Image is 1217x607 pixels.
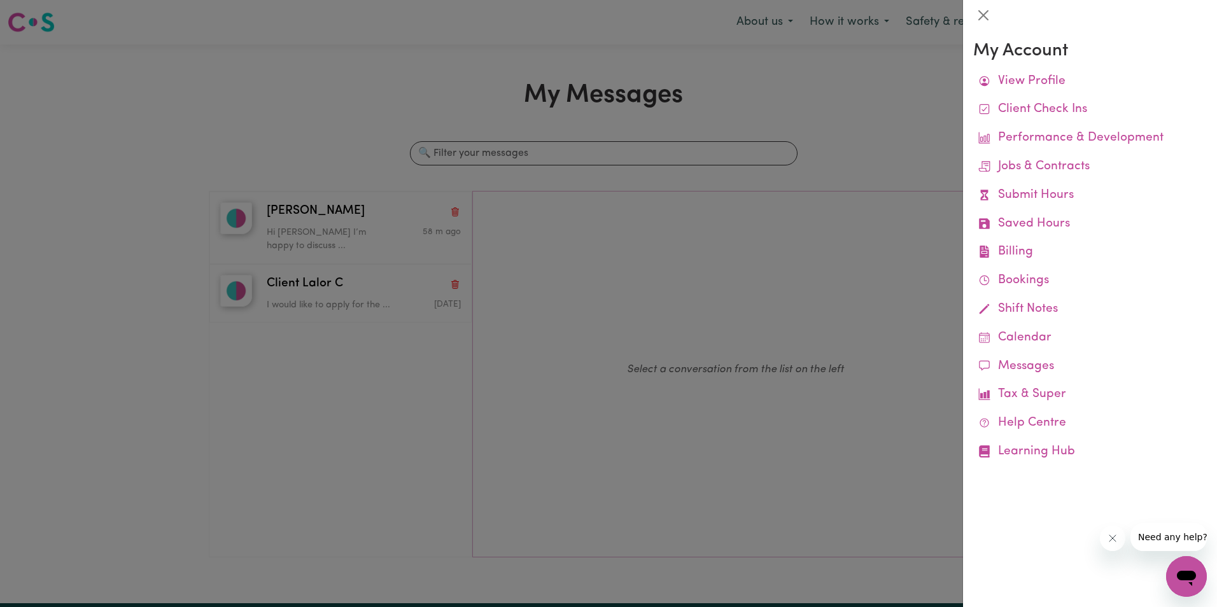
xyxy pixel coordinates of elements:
a: Bookings [973,267,1207,295]
iframe: Message from company [1130,523,1207,551]
a: Client Check Ins [973,95,1207,124]
h3: My Account [973,41,1207,62]
a: Shift Notes [973,295,1207,324]
iframe: Close message [1100,526,1125,551]
a: Calendar [973,324,1207,352]
button: Close [973,5,994,25]
a: Jobs & Contracts [973,153,1207,181]
a: View Profile [973,67,1207,96]
a: Tax & Super [973,380,1207,409]
a: Billing [973,238,1207,267]
a: Saved Hours [973,210,1207,239]
iframe: Button to launch messaging window [1166,556,1207,597]
a: Performance & Development [973,124,1207,153]
span: Need any help? [8,9,77,19]
a: Learning Hub [973,438,1207,466]
a: Submit Hours [973,181,1207,210]
a: Messages [973,352,1207,381]
a: Help Centre [973,409,1207,438]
